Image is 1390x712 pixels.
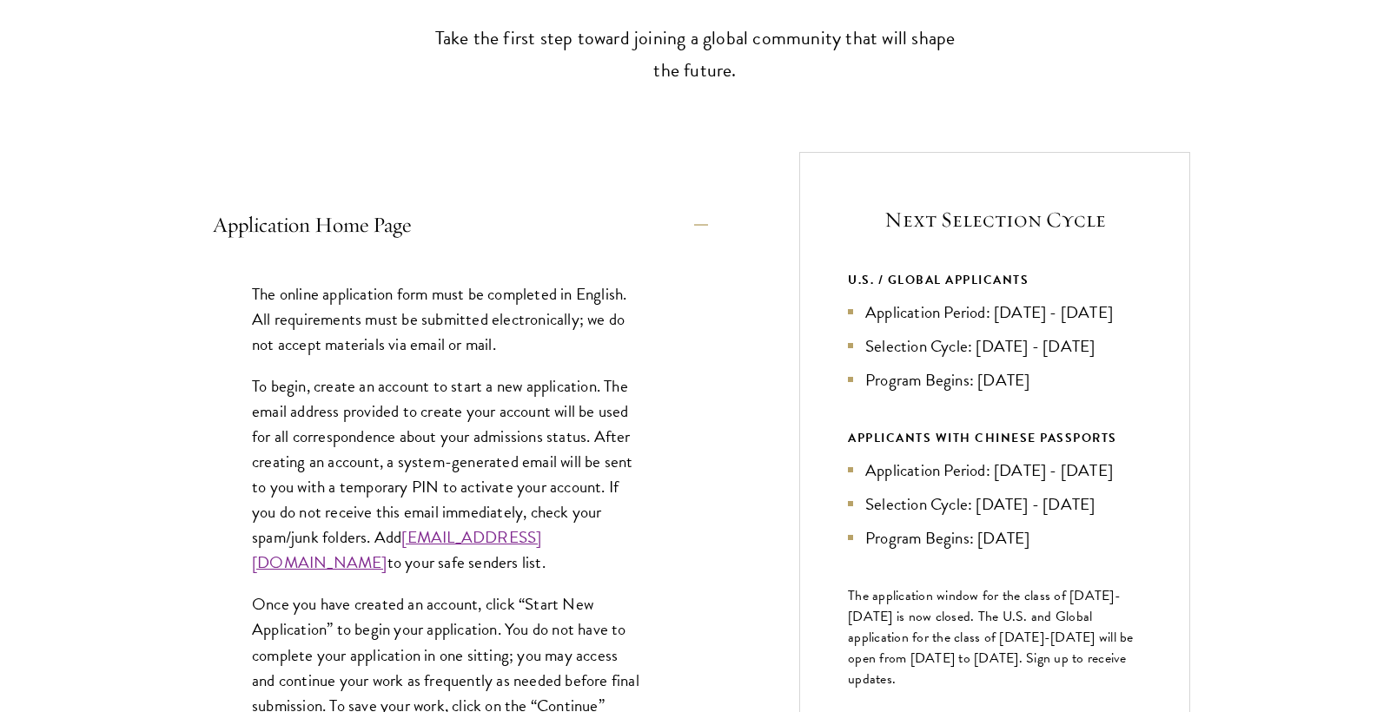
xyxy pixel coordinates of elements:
li: Program Begins: [DATE] [848,367,1142,392]
li: Application Period: [DATE] - [DATE] [848,458,1142,483]
a: [EMAIL_ADDRESS][DOMAIN_NAME] [252,524,541,575]
li: Selection Cycle: [DATE] - [DATE] [848,333,1142,359]
p: The online application form must be completed in English. All requirements must be submitted elec... [252,281,643,357]
div: APPLICANTS WITH CHINESE PASSPORTS [848,427,1142,449]
li: Application Period: [DATE] - [DATE] [848,300,1142,325]
li: Program Begins: [DATE] [848,525,1142,550]
div: U.S. / GLOBAL APPLICANTS [848,269,1142,291]
p: Take the first step toward joining a global community that will shape the future. [426,23,964,87]
button: Application Home Page [213,204,708,246]
span: The application window for the class of [DATE]-[DATE] is now closed. The U.S. and Global applicat... [848,585,1134,689]
p: To begin, create an account to start a new application. The email address provided to create your... [252,373,643,576]
li: Selection Cycle: [DATE] - [DATE] [848,491,1142,517]
h5: Next Selection Cycle [848,205,1142,234]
